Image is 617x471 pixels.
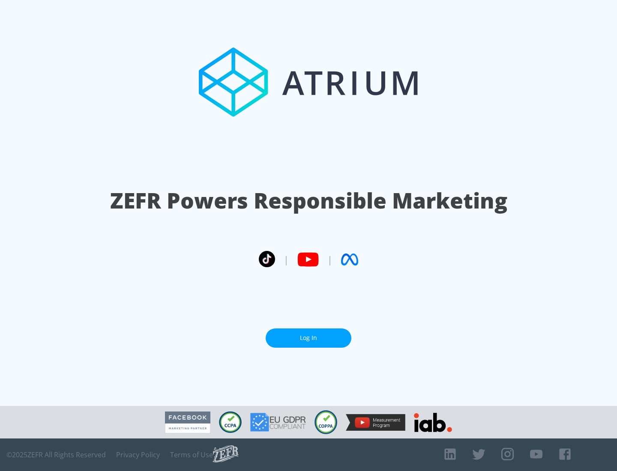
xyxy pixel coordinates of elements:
a: Terms of Use [170,450,213,459]
img: GDPR Compliant [250,413,306,432]
img: CCPA Compliant [219,411,242,433]
a: Log In [266,328,351,348]
span: | [284,253,289,266]
span: © 2025 ZEFR All Rights Reserved [6,450,106,459]
img: COPPA Compliant [314,410,337,434]
img: IAB [414,413,452,432]
span: | [327,253,332,266]
img: Facebook Marketing Partner [165,411,210,433]
a: Privacy Policy [116,450,160,459]
img: YouTube Measurement Program [346,414,405,431]
h1: ZEFR Powers Responsible Marketing [110,186,507,215]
